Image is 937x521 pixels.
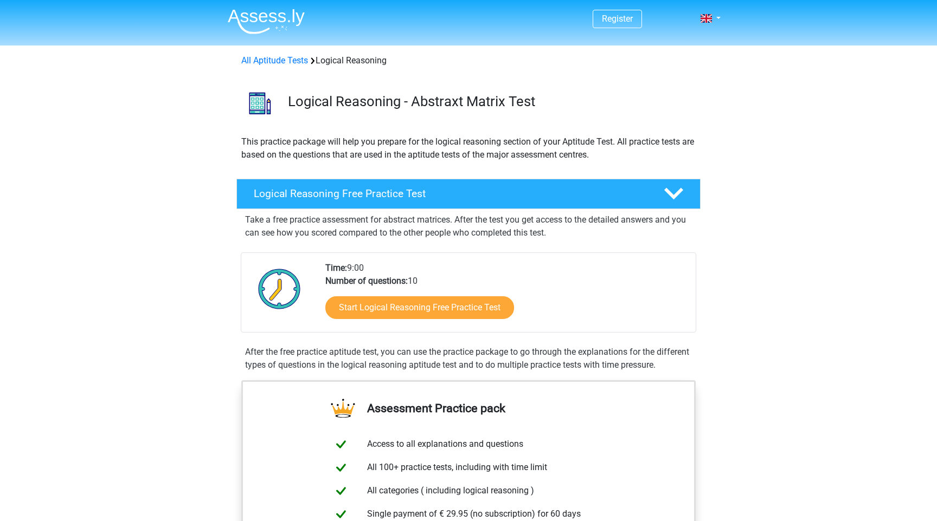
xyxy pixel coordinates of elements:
a: Register [602,14,633,24]
img: Assessly [228,9,305,34]
img: Clock [252,262,307,316]
h4: Logical Reasoning Free Practice Test [254,187,646,200]
div: Logical Reasoning [237,54,700,67]
p: This practice package will help you prepare for the logical reasoning section of your Aptitude Te... [241,135,696,161]
a: All Aptitude Tests [241,55,308,66]
div: 9:00 10 [317,262,695,332]
b: Number of questions: [325,276,408,286]
a: Start Logical Reasoning Free Practice Test [325,296,514,319]
b: Time: [325,263,347,273]
div: After the free practice aptitude test, you can use the practice package to go through the explana... [241,346,696,372]
img: logical reasoning [237,80,283,126]
a: Logical Reasoning Free Practice Test [232,179,705,209]
p: Take a free practice assessment for abstract matrices. After the test you get access to the detai... [245,213,692,239]
h3: Logical Reasoning - Abstraxt Matrix Test [288,93,692,110]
